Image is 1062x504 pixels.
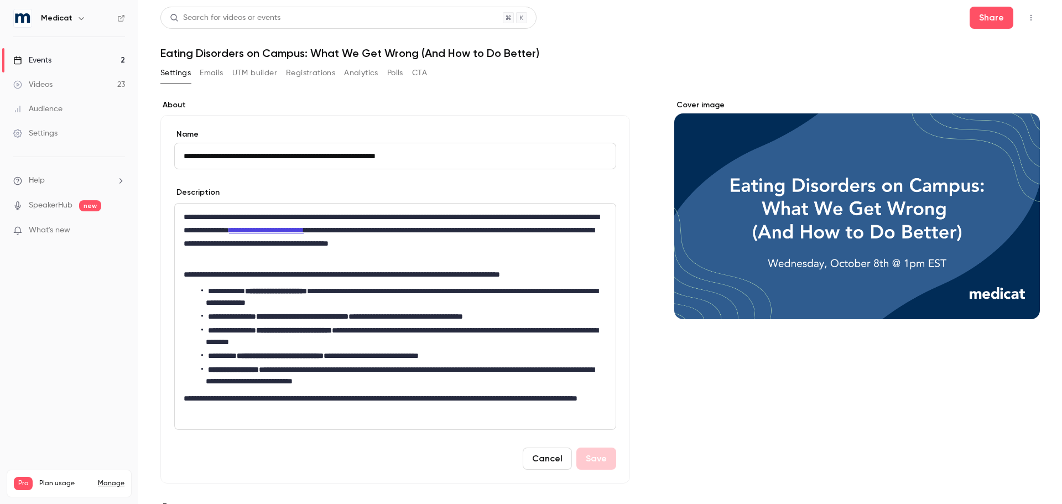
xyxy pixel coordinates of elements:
span: Pro [14,477,33,490]
button: Settings [160,64,191,82]
button: Cancel [523,448,572,470]
div: Audience [13,103,63,115]
label: About [160,100,630,111]
a: SpeakerHub [29,200,72,211]
section: description [174,203,616,430]
button: Registrations [286,64,335,82]
li: help-dropdown-opener [13,175,125,186]
div: editor [175,204,616,429]
button: Share [970,7,1013,29]
div: Settings [13,128,58,139]
label: Name [174,129,616,140]
img: Medicat [14,9,32,27]
div: Videos [13,79,53,90]
h6: Medicat [41,13,72,24]
section: Cover image [674,100,1040,319]
iframe: Noticeable Trigger [112,226,125,236]
span: What's new [29,225,70,236]
button: CTA [412,64,427,82]
label: Description [174,187,220,198]
button: UTM builder [232,64,277,82]
label: Cover image [674,100,1040,111]
button: Analytics [344,64,378,82]
div: Events [13,55,51,66]
span: new [79,200,101,211]
span: Help [29,175,45,186]
div: Search for videos or events [170,12,280,24]
h1: Eating Disorders on Campus: What We Get Wrong (And How to Do Better) [160,46,1040,60]
span: Plan usage [39,479,91,488]
button: Polls [387,64,403,82]
button: Emails [200,64,223,82]
a: Manage [98,479,124,488]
